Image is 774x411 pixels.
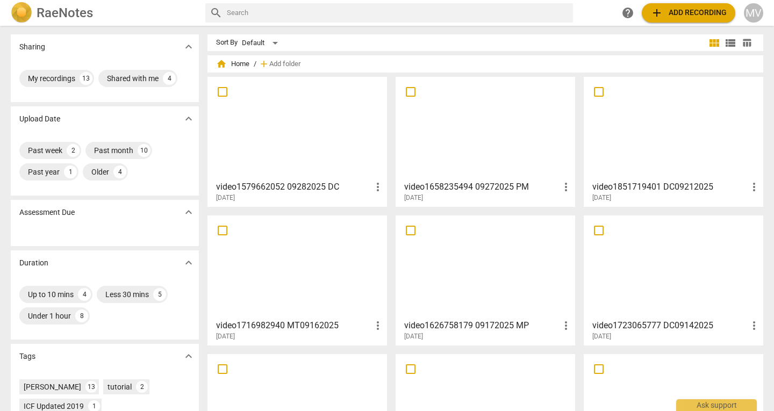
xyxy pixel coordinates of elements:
[37,5,93,20] h2: RaeNotes
[182,206,195,219] span: expand_more
[254,60,256,68] span: /
[227,4,569,21] input: Search
[592,181,748,193] h3: video1851719401 DC09212025
[163,72,176,85] div: 4
[371,319,384,332] span: more_vert
[28,289,74,300] div: Up to 10 mins
[744,3,763,23] button: MV
[216,193,235,203] span: [DATE]
[19,113,60,125] p: Upload Date
[181,39,197,55] button: Show more
[650,6,663,19] span: add
[706,35,722,51] button: Tile view
[404,332,423,341] span: [DATE]
[742,38,752,48] span: table_chart
[404,181,560,193] h3: video1658235494 09272025 PM
[722,35,739,51] button: List view
[399,219,571,341] a: video1626758179 09172025 MP[DATE]
[80,72,92,85] div: 13
[75,309,88,322] div: 8
[211,81,383,202] a: video1579662052 09282025 DC[DATE]
[28,311,71,321] div: Under 1 hour
[216,181,371,193] h3: video1579662052 09282025 DC
[748,181,761,193] span: more_vert
[182,350,195,363] span: expand_more
[216,39,238,47] div: Sort By
[181,255,197,271] button: Show more
[107,381,132,392] div: tutorial
[24,381,81,392] div: [PERSON_NAME]
[28,167,60,177] div: Past year
[708,37,721,49] span: view_module
[19,257,48,269] p: Duration
[642,3,735,23] button: Upload
[136,381,148,393] div: 2
[182,112,195,125] span: expand_more
[113,165,126,178] div: 4
[618,3,637,23] a: Help
[216,319,371,332] h3: video1716982940 MT09162025
[19,351,35,362] p: Tags
[371,181,384,193] span: more_vert
[621,6,634,19] span: help
[181,204,197,220] button: Show more
[153,288,166,301] div: 5
[269,60,300,68] span: Add folder
[242,34,282,52] div: Default
[105,289,149,300] div: Less 30 mins
[11,2,32,24] img: Logo
[67,144,80,157] div: 2
[592,193,611,203] span: [DATE]
[211,219,383,341] a: video1716982940 MT09162025[DATE]
[592,319,748,332] h3: video1723065777 DC09142025
[107,73,159,84] div: Shared with me
[181,348,197,364] button: Show more
[64,165,77,178] div: 1
[210,6,223,19] span: search
[91,167,109,177] div: Older
[78,288,91,301] div: 4
[650,6,727,19] span: Add recording
[676,399,757,411] div: Ask support
[138,144,150,157] div: 10
[94,145,133,156] div: Past month
[404,193,423,203] span: [DATE]
[28,73,75,84] div: My recordings
[182,256,195,269] span: expand_more
[399,81,571,202] a: video1658235494 09272025 PM[DATE]
[739,35,755,51] button: Table view
[724,37,737,49] span: view_list
[592,332,611,341] span: [DATE]
[748,319,761,332] span: more_vert
[11,2,197,24] a: LogoRaeNotes
[216,59,249,69] span: Home
[216,332,235,341] span: [DATE]
[85,381,97,393] div: 13
[182,40,195,53] span: expand_more
[560,181,572,193] span: more_vert
[19,41,45,53] p: Sharing
[216,59,227,69] span: home
[259,59,269,69] span: add
[19,207,75,218] p: Assessment Due
[181,111,197,127] button: Show more
[404,319,560,332] h3: video1626758179 09172025 MP
[587,81,759,202] a: video1851719401 DC09212025[DATE]
[587,219,759,341] a: video1723065777 DC09142025[DATE]
[28,145,62,156] div: Past week
[560,319,572,332] span: more_vert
